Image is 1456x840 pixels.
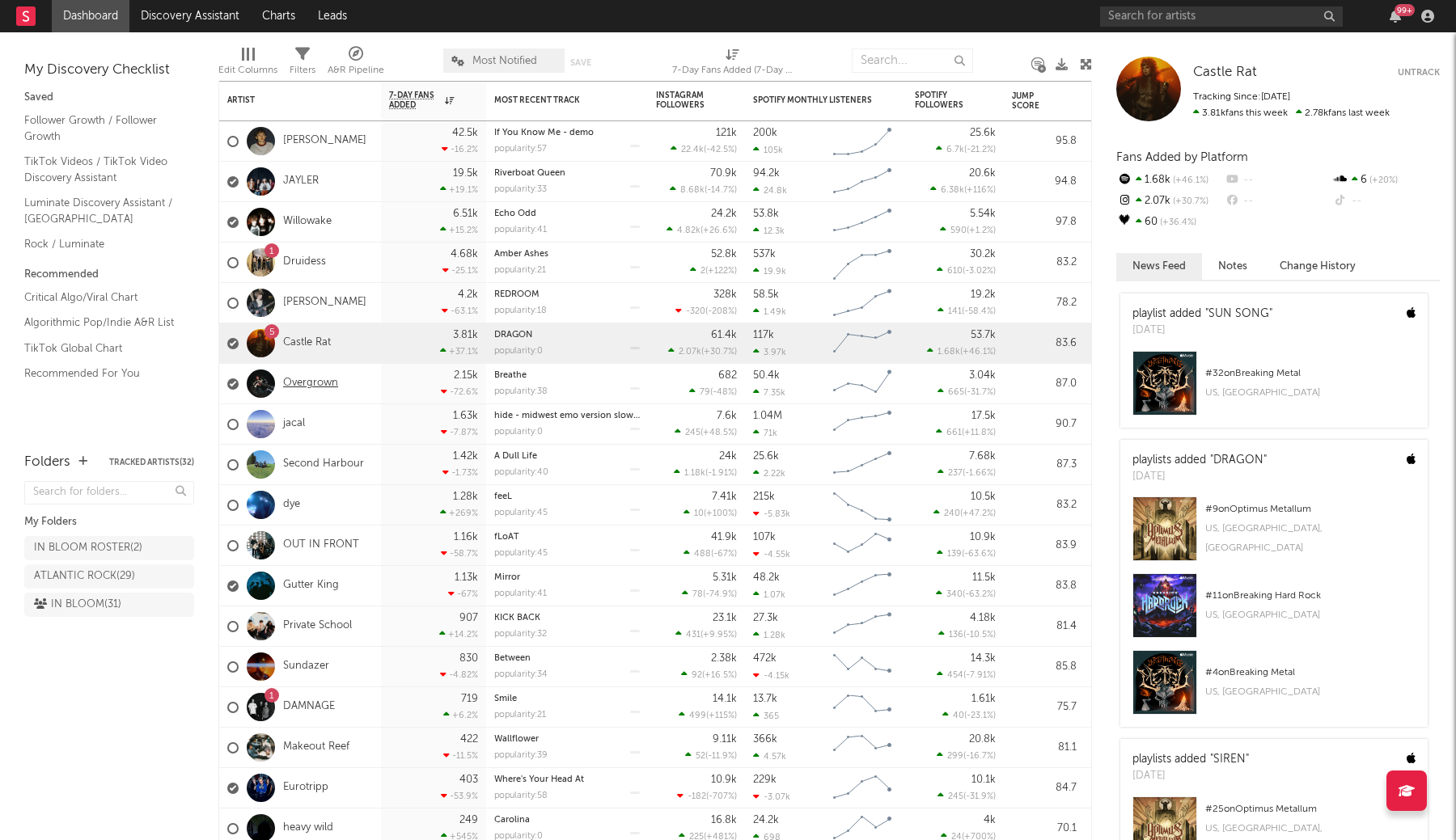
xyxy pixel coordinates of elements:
[1205,682,1416,702] div: US, [GEOGRAPHIC_DATA]
[290,61,315,80] div: Filters
[283,821,333,835] a: heavy wild
[694,509,704,518] span: 10
[1012,172,1077,192] div: 94.8
[946,428,962,437] span: 661
[1132,469,1267,485] div: [DATE]
[283,579,339,593] a: Gutter King
[1205,519,1416,558] div: US, [GEOGRAPHIC_DATA], [GEOGRAPHIC_DATA]
[1120,496,1428,573] a: #9onOptimus MetallumUS, [GEOGRAPHIC_DATA], [GEOGRAPHIC_DATA]
[963,348,993,357] span: +46.1 %
[753,492,775,502] div: 215k
[753,549,790,559] div: -4.55k
[1116,170,1224,191] div: 1.68k
[494,371,527,380] a: Breathe
[753,411,782,421] div: 1.04M
[947,550,962,559] span: 139
[969,451,996,462] div: 7.68k
[753,185,787,196] div: 24.8k
[672,61,794,80] div: 7-Day Fans Added (7-Day Fans Added)
[1100,6,1343,27] input: Search for artists
[494,735,539,744] a: Wallflower
[24,235,178,253] a: Rock / Luminate
[940,225,996,235] div: ( )
[753,330,774,340] div: 117k
[937,548,996,559] div: ( )
[684,548,737,559] div: ( )
[1116,151,1248,163] span: Fans Added by Platform
[24,481,194,504] input: Search for folders...
[570,58,591,67] button: Save
[1332,170,1440,191] div: 6
[708,469,734,478] span: -1.91 %
[283,660,329,673] a: Sundazer
[494,290,640,299] div: REDROOM
[24,194,178,227] a: Luminate Discovery Assistant / [GEOGRAPHIC_DATA]
[1205,586,1416,606] div: # 11 on Breaking Hard Rock
[494,573,520,582] a: Mirror
[1170,176,1208,185] span: +46.1 %
[24,564,194,589] a: ATLANTIC ROCK(29)
[453,168,478,179] div: 19.5k
[675,306,737,316] div: ( )
[24,112,178,145] a: Follower Growth / Follower Growth
[24,153,178,186] a: TikTok Videos / TikTok Video Discovery Assistant
[753,370,780,381] div: 50.4k
[494,492,512,501] a: feeL
[494,371,640,380] div: Breathe
[1367,176,1398,185] span: +20 %
[494,169,565,178] a: Riverboat Queen
[753,468,785,479] div: 2.22k
[944,509,960,518] span: 240
[1012,455,1077,475] div: 87.3
[441,427,478,437] div: -7.87 %
[826,323,899,364] svg: Chart title
[656,91,713,110] div: Instagram Followers
[24,365,178,382] a: Recommended For You
[24,289,178,306] a: Critical Algo/Viral Chart
[971,330,996,340] div: 53.7k
[970,128,996,138] div: 25.6k
[442,144,478,154] div: -16.2 %
[826,283,899,323] svg: Chart title
[938,306,996,316] div: ( )
[680,186,705,195] span: 8.68k
[34,595,121,614] div: IN BLOOM ( 31 )
[708,267,734,276] span: +122 %
[1205,606,1416,625] div: US, [GEOGRAPHIC_DATA]
[969,168,996,179] div: 20.6k
[717,411,737,421] div: 7.6k
[451,249,478,260] div: 4.68k
[927,346,996,357] div: ( )
[441,548,478,559] div: -58.7 %
[1395,4,1415,16] div: 99 +
[453,411,478,421] div: 1.63k
[672,40,794,87] div: 7-Day Fans Added (7-Day Fans Added)
[965,267,993,276] span: -3.02 %
[494,492,640,501] div: feeL
[938,348,960,357] span: 1.68k
[218,40,277,87] div: Edit Columns
[713,572,737,583] div: 5.31k
[1205,663,1416,682] div: # 4 on Breaking Metal
[1012,132,1077,151] div: 95.8
[494,549,548,558] div: popularity: 45
[440,184,478,195] div: +19.1 %
[283,538,359,552] a: OUT IN FRONT
[947,267,963,276] span: 610
[969,226,993,235] span: +1.2 %
[950,226,967,235] span: 590
[967,388,993,397] span: -31.7 %
[494,95,616,105] div: Most Recent Track
[967,146,993,154] span: -21.2 %
[713,550,734,559] span: -67 %
[674,467,737,478] div: ( )
[970,249,996,260] div: 30.2k
[704,348,734,357] span: +30.7 %
[719,451,737,462] div: 24k
[681,146,704,154] span: 22.4k
[494,145,547,154] div: popularity: 57
[453,330,478,340] div: 3.81k
[852,49,973,73] input: Search...
[24,88,194,108] div: Saved
[753,306,786,317] div: 1.49k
